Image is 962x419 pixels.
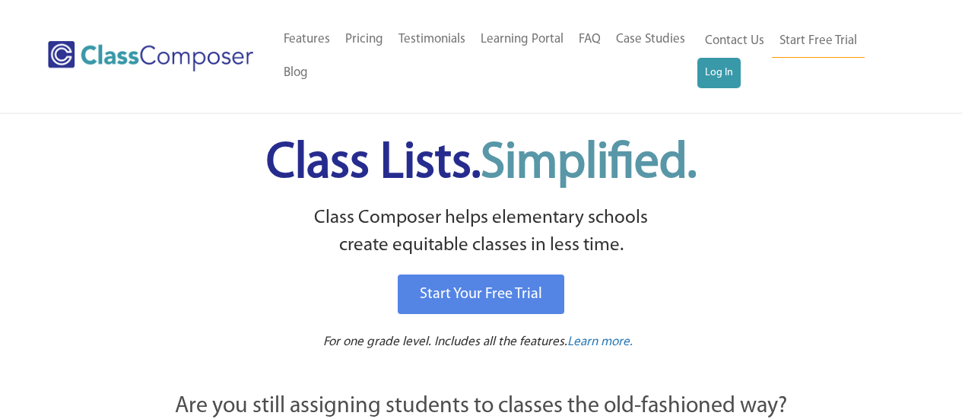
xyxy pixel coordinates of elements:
[276,56,316,90] a: Blog
[276,23,338,56] a: Features
[571,23,608,56] a: FAQ
[266,139,697,189] span: Class Lists.
[276,23,697,90] nav: Header Menu
[391,23,473,56] a: Testimonials
[420,287,542,302] span: Start Your Free Trial
[338,23,391,56] a: Pricing
[697,58,741,88] a: Log In
[481,139,697,189] span: Simplified.
[567,333,633,352] a: Learn more.
[48,41,253,71] img: Class Composer
[608,23,693,56] a: Case Studies
[323,335,567,348] span: For one grade level. Includes all the features.
[697,24,903,88] nav: Header Menu
[772,24,865,59] a: Start Free Trial
[567,335,633,348] span: Learn more.
[697,24,772,58] a: Contact Us
[398,275,564,314] a: Start Your Free Trial
[91,205,872,260] p: Class Composer helps elementary schools create equitable classes in less time.
[473,23,571,56] a: Learning Portal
